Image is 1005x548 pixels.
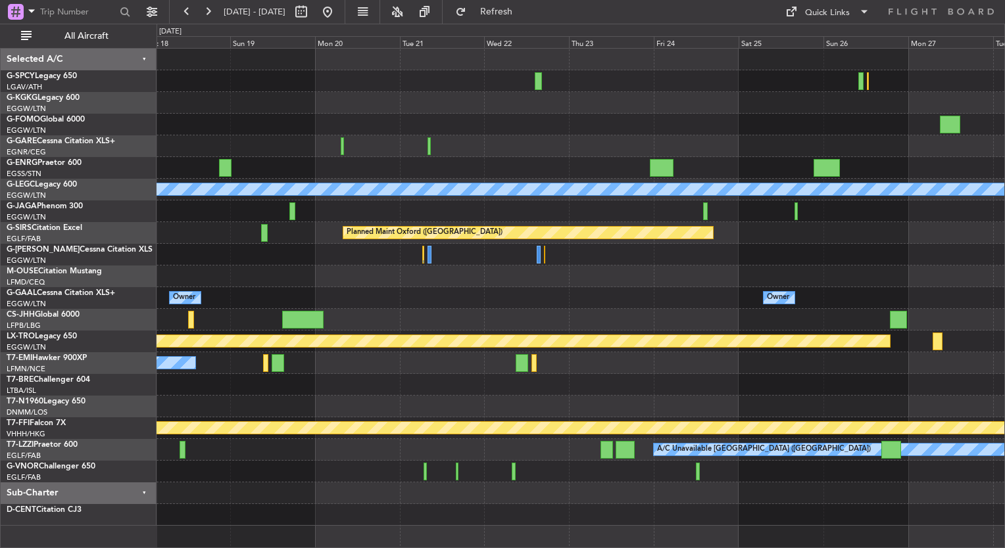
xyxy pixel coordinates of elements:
[654,36,739,48] div: Fri 24
[7,311,80,319] a: CS-JHHGlobal 6000
[7,137,37,145] span: G-GARE
[7,354,32,362] span: T7-EMI
[7,472,41,482] a: EGLF/FAB
[34,32,139,41] span: All Aircraft
[805,7,850,20] div: Quick Links
[7,463,95,470] a: G-VNORChallenger 650
[159,26,182,37] div: [DATE]
[779,1,876,22] button: Quick Links
[7,419,66,427] a: T7-FFIFalcon 7X
[7,246,153,254] a: G-[PERSON_NAME]Cessna Citation XLS
[7,94,80,102] a: G-KGKGLegacy 600
[7,181,35,189] span: G-LEGC
[7,376,34,384] span: T7-BRE
[7,289,37,297] span: G-GAAL
[7,506,36,514] span: D-CENT
[739,36,823,48] div: Sat 25
[7,364,45,374] a: LFMN/NCE
[7,126,46,135] a: EGGW/LTN
[7,506,82,514] a: D-CENTCitation CJ3
[7,429,45,439] a: VHHH/HKG
[7,376,90,384] a: T7-BREChallenger 604
[7,202,83,210] a: G-JAGAPhenom 300
[7,463,39,470] span: G-VNOR
[7,398,86,405] a: T7-N1960Legacy 650
[7,451,41,461] a: EGLF/FAB
[908,36,993,48] div: Mon 27
[7,267,38,275] span: M-OUSE
[7,72,35,80] span: G-SPCY
[7,386,36,396] a: LTBA/ISL
[657,440,871,459] div: A/C Unavailable [GEOGRAPHIC_DATA] ([GEOGRAPHIC_DATA])
[7,289,115,297] a: G-GAALCessna Citation XLS+
[7,441,78,449] a: T7-LZZIPraetor 600
[7,311,35,319] span: CS-JHH
[7,441,34,449] span: T7-LZZI
[7,321,41,331] a: LFPB/LBG
[40,2,116,22] input: Trip Number
[7,159,37,167] span: G-ENRG
[7,147,46,157] a: EGNR/CEG
[7,72,77,80] a: G-SPCYLegacy 650
[7,181,77,189] a: G-LEGCLegacy 600
[7,169,41,179] a: EGSS/STN
[7,299,46,309] a: EGGW/LTN
[7,137,115,145] a: G-GARECessna Citation XLS+
[569,36,654,48] div: Thu 23
[7,224,82,232] a: G-SIRSCitation Excel
[7,256,46,265] a: EGGW/LTN
[315,36,400,48] div: Mon 20
[224,6,285,18] span: [DATE] - [DATE]
[14,26,143,47] button: All Aircraft
[7,212,46,222] a: EGGW/LTN
[7,267,102,275] a: M-OUSECitation Mustang
[7,342,46,352] a: EGGW/LTN
[7,246,80,254] span: G-[PERSON_NAME]
[823,36,908,48] div: Sun 26
[7,104,46,114] a: EGGW/LTN
[7,116,40,124] span: G-FOMO
[7,82,42,92] a: LGAV/ATH
[145,36,230,48] div: Sat 18
[7,398,43,405] span: T7-N1960
[484,36,569,48] div: Wed 22
[7,332,77,340] a: LX-TROLegacy 650
[347,223,502,242] div: Planned Maint Oxford ([GEOGRAPHIC_DATA])
[7,202,37,210] span: G-JAGA
[230,36,315,48] div: Sun 19
[767,288,789,308] div: Owner
[400,36,485,48] div: Tue 21
[7,191,46,200] a: EGGW/LTN
[7,116,85,124] a: G-FOMOGlobal 6000
[7,224,32,232] span: G-SIRS
[7,277,45,287] a: LFMD/CEQ
[449,1,528,22] button: Refresh
[7,159,82,167] a: G-ENRGPraetor 600
[173,288,195,308] div: Owner
[7,234,41,244] a: EGLF/FAB
[7,332,35,340] span: LX-TRO
[7,354,87,362] a: T7-EMIHawker 900XP
[7,94,37,102] span: G-KGKG
[469,7,524,16] span: Refresh
[7,419,30,427] span: T7-FFI
[7,407,47,417] a: DNMM/LOS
